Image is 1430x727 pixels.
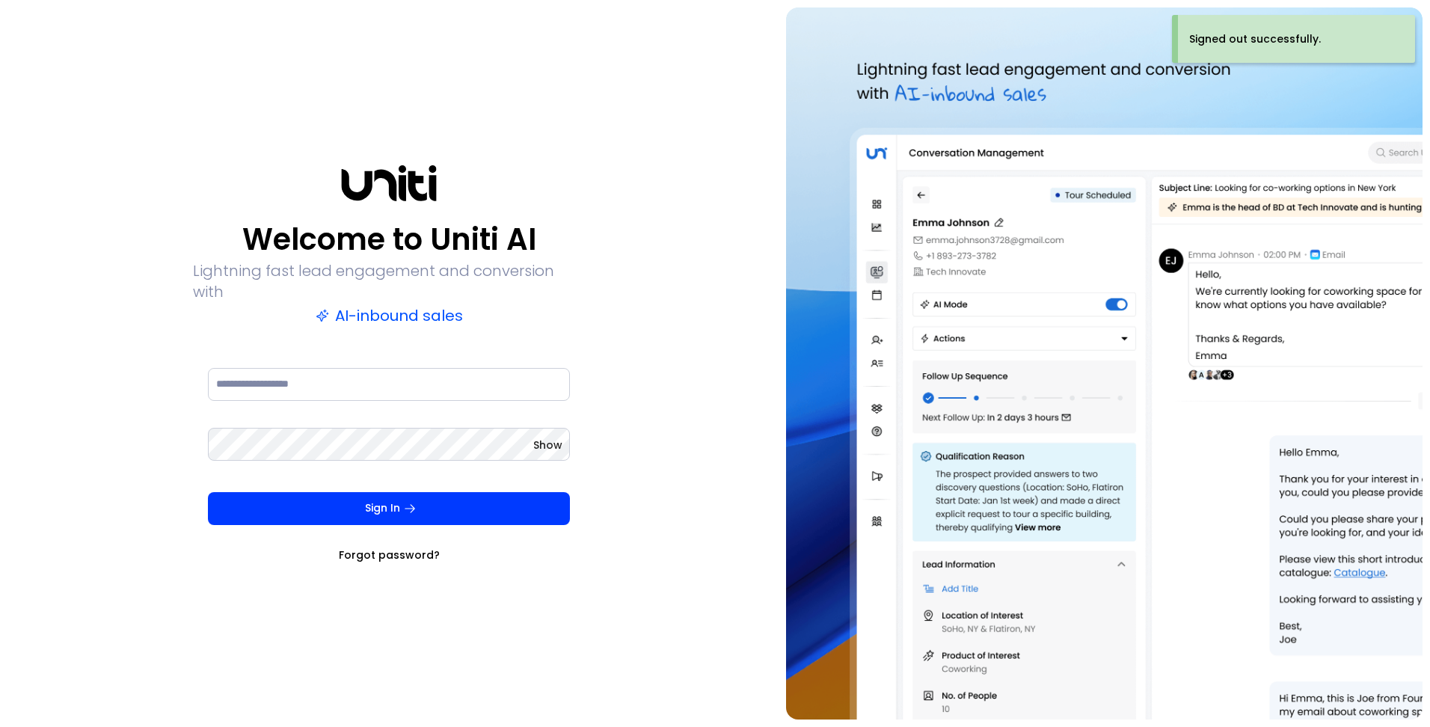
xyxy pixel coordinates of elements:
[533,438,562,453] button: Show
[242,221,536,257] p: Welcome to Uniti AI
[339,547,440,562] a: Forgot password?
[1189,31,1321,47] div: Signed out successfully.
[786,7,1423,720] img: auth-hero.png
[193,260,585,302] p: Lightning fast lead engagement and conversion with
[316,305,463,326] p: AI-inbound sales
[208,492,570,525] button: Sign In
